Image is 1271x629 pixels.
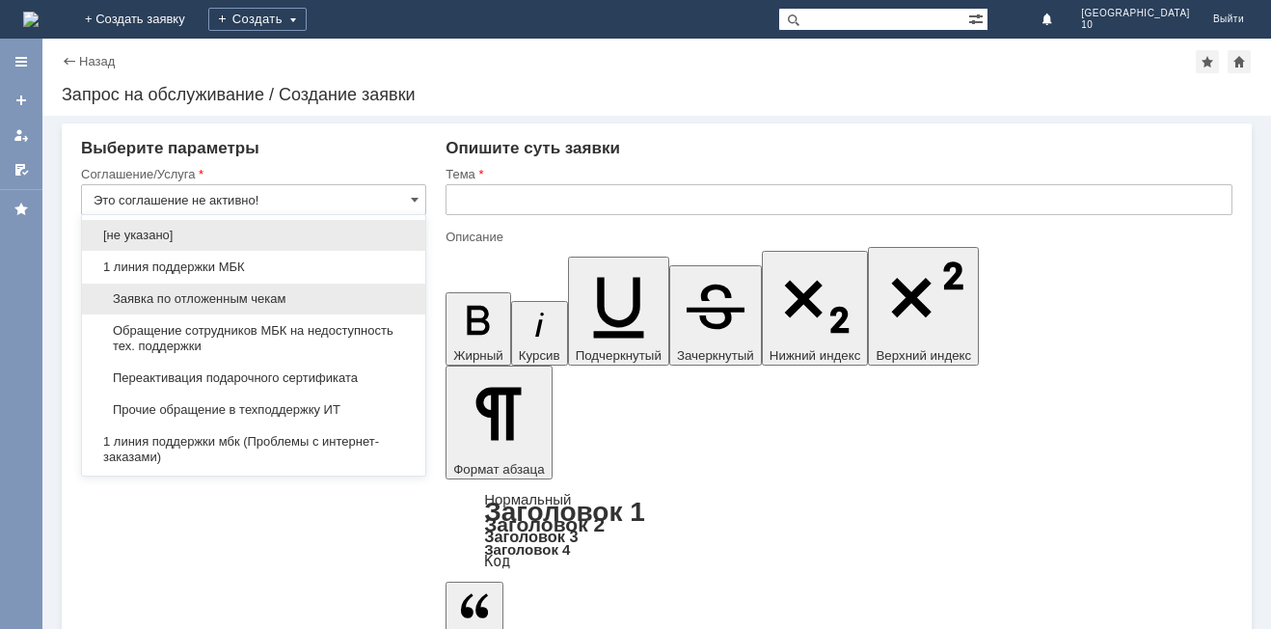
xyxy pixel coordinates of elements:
span: Жирный [453,348,503,363]
span: Зачеркнутый [677,348,754,363]
span: 10 [1081,19,1190,31]
div: Сделать домашней страницей [1228,50,1251,73]
button: Формат абзаца [446,366,552,479]
div: Запрос на обслуживание / Создание заявки [62,85,1252,104]
span: 1 линия поддержки мбк (Проблемы с интернет-заказами) [94,434,414,465]
button: Зачеркнутый [669,265,762,366]
button: Жирный [446,292,511,366]
a: Перейти на домашнюю страницу [23,12,39,27]
button: Нижний индекс [762,251,869,366]
div: Создать [208,8,307,31]
a: Создать заявку [6,85,37,116]
span: Заявка по отложенным чекам [94,291,414,307]
a: Нормальный [484,491,571,507]
span: [GEOGRAPHIC_DATA] [1081,8,1190,19]
div: Тема [446,168,1229,180]
span: Выберите параметры [81,139,259,157]
span: Подчеркнутый [576,348,662,363]
span: Нижний индекс [770,348,861,363]
button: Подчеркнутый [568,257,669,366]
button: Верхний индекс [868,247,979,366]
div: Соглашение/Услуга [81,168,422,180]
span: [не указано] [94,228,414,243]
span: 1 линия поддержки МБК [94,260,414,275]
span: Прочие обращение в техподдержку ИТ [94,402,414,418]
img: logo [23,12,39,27]
span: Формат абзаца [453,462,544,477]
a: Заголовок 3 [484,528,578,545]
span: Верхний индекс [876,348,971,363]
a: Заголовок 1 [484,497,645,527]
span: Переактивация подарочного сертификата [94,370,414,386]
div: Добавить в избранное [1196,50,1219,73]
span: Расширенный поиск [968,9,987,27]
a: Назад [79,54,115,68]
a: Мои заявки [6,120,37,150]
a: Заголовок 4 [484,541,570,558]
div: Формат абзаца [446,493,1232,568]
a: Код [484,553,510,570]
button: Курсив [511,301,568,366]
a: Заголовок 2 [484,513,605,535]
span: Опишите суть заявки [446,139,620,157]
span: Курсив [519,348,560,363]
span: Обращение сотрудников МБК на недоступность тех. поддержки [94,323,414,354]
div: Описание [446,231,1229,243]
a: Мои согласования [6,154,37,185]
